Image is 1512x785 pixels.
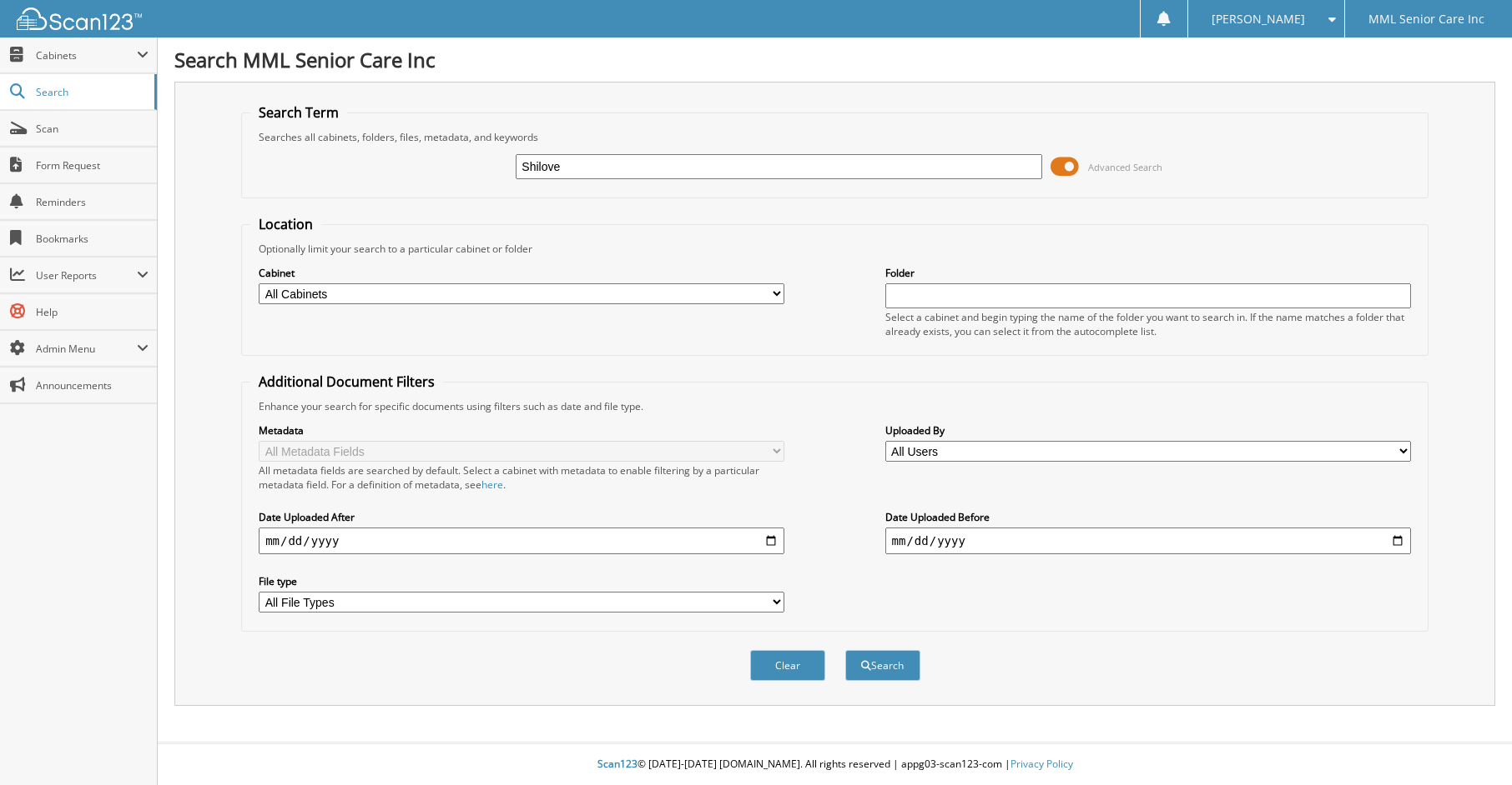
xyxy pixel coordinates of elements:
a: Privacy Policy [1011,757,1073,771]
span: Announcements [36,378,149,392]
span: Search [36,85,146,99]
div: Select a cabinet and begin typing the name of the folder you want to search in. If the name match... [885,310,1411,338]
legend: Location [250,215,321,233]
span: Admin Menu [36,342,137,356]
h1: Search MML Senior Care Inc [174,46,1495,73]
input: start [259,527,784,554]
span: Form Request [36,158,149,172]
div: © [DATE]-[DATE] [DOMAIN_NAME]. All rights reserved | appg03-scan123-com | [158,744,1512,785]
label: Date Uploaded After [259,510,784,524]
div: Enhance your search for specific documents using filters such as date and file type. [250,399,1419,413]
iframe: Chat Widget [1429,705,1512,785]
label: Cabinet [259,266,784,280]
span: [PERSON_NAME] [1212,14,1305,24]
span: Advanced Search [1088,161,1162,173]
span: MML Senior Care Inc [1368,14,1484,24]
label: Folder [885,266,1411,280]
label: Metadata [259,423,784,437]
span: Scan123 [597,757,638,771]
img: scan123-logo-white.svg [17,7,142,30]
a: here [481,477,503,492]
label: File type [259,574,784,588]
span: Cabinets [36,48,137,62]
span: Help [36,305,149,319]
button: Clear [750,650,825,681]
button: Search [845,650,920,681]
input: end [885,527,1411,554]
label: Uploaded By [885,423,1411,437]
span: User Reports [36,268,137,282]
legend: Additional Document Filters [250,372,443,391]
span: Bookmarks [36,232,149,246]
div: Optionally limit your search to a particular cabinet or folder [250,242,1419,256]
span: Scan [36,122,149,136]
span: Reminders [36,195,149,209]
label: Date Uploaded Before [885,510,1411,524]
div: Searches all cabinets, folders, files, metadata, and keywords [250,130,1419,144]
div: All metadata fields are searched by default. Select a cabinet with metadata to enable filtering b... [259,463,784,492]
legend: Search Term [250,103,347,122]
